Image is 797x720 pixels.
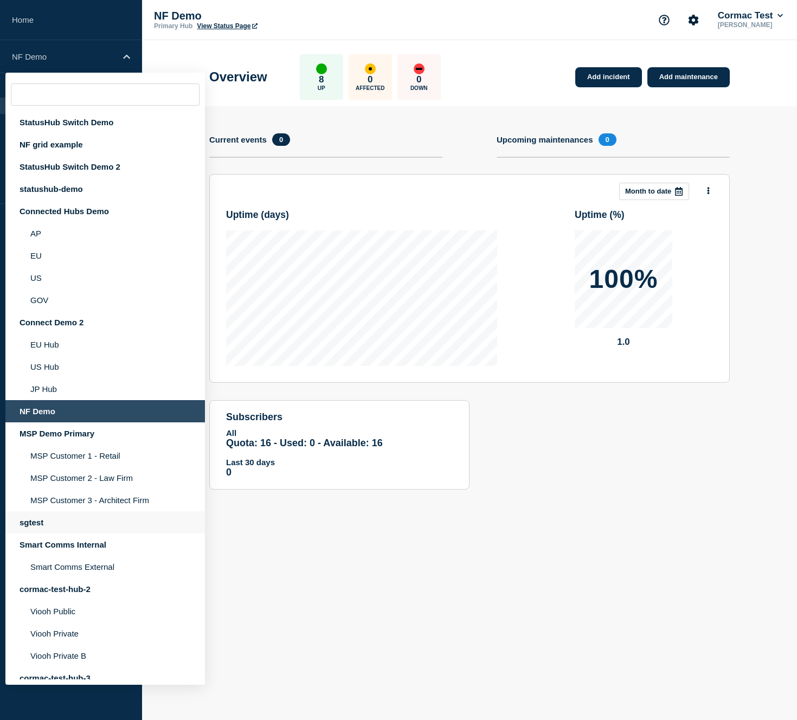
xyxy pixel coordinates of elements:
div: StatusHub Switch Demo 2 [5,156,205,178]
div: NF grid example [5,133,205,156]
h3: Uptime ( % ) [575,209,625,221]
div: Connect Demo 2 [5,311,205,333]
li: Viooh Private B [5,645,205,667]
li: MSP Customer 1 - Retail [5,445,205,467]
h1: Overview [209,69,267,85]
li: Viooh Public [5,600,205,622]
div: cormac-test-hub-2 [5,578,205,600]
p: Down [410,85,428,91]
div: down [414,63,425,74]
span: 0 [272,133,290,146]
span: 0 [599,133,616,146]
li: JP Hub [5,378,205,400]
p: Month to date [625,187,671,195]
h4: Current events [209,135,267,144]
p: Last 30 days [226,458,453,467]
li: Smart Comms External [5,556,205,578]
p: 0 [416,74,421,85]
li: US [5,267,205,289]
button: Month to date [619,183,689,200]
h3: Uptime ( days ) [226,209,289,221]
p: 1.0 [575,337,672,348]
span: Quota: 16 - Used: 0 - Available: 16 [226,438,383,448]
li: US Hub [5,356,205,378]
li: EU [5,245,205,267]
p: All [226,428,453,438]
p: NF Demo [154,10,371,22]
div: Smart Comms Internal [5,533,205,556]
p: Up [318,85,325,91]
li: MSP Customer 3 - Architect Firm [5,489,205,511]
p: Affected [356,85,384,91]
p: NF Demo [12,52,116,61]
li: GOV [5,289,205,311]
button: Account settings [682,9,705,31]
div: MSP Demo Primary [5,422,205,445]
div: NF Demo [5,400,205,422]
li: Viooh Private [5,622,205,645]
div: up [316,63,327,74]
p: 0 [368,74,372,85]
p: 0 [226,467,453,478]
a: Add maintenance [647,67,730,87]
p: Primary Hub [154,22,192,30]
li: MSP Customer 2 - Law Firm [5,467,205,489]
div: affected [365,63,376,74]
a: Add incident [575,67,642,87]
li: AP [5,222,205,245]
a: View Status Page [197,22,257,30]
button: Cormac Test [716,10,785,21]
li: EU Hub [5,333,205,356]
div: Connected Hubs Demo [5,200,205,222]
p: [PERSON_NAME] [716,21,785,29]
div: statushub-demo [5,178,205,200]
p: 8 [319,74,324,85]
h4: Upcoming maintenances [497,135,593,144]
div: sgtest [5,511,205,533]
p: 100% [589,266,658,292]
button: Support [653,9,676,31]
div: cormac-test-hub-3 [5,667,205,689]
h4: subscribers [226,412,453,423]
div: StatusHub Switch Demo [5,111,205,133]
